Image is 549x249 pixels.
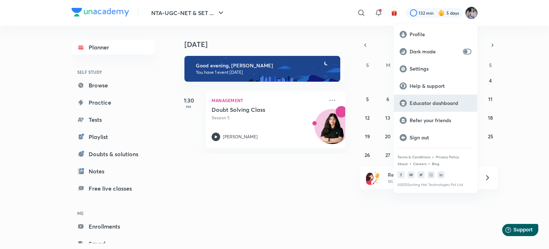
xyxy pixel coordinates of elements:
p: Profile [410,31,471,38]
a: Profile [394,26,477,43]
a: Help & support [394,77,477,95]
div: • [432,154,434,160]
a: Blog [432,162,439,166]
p: Sign out [410,134,471,141]
a: Terms & Conditions [397,155,430,159]
iframe: Help widget launcher [485,221,541,241]
a: Careers [413,162,426,166]
a: About [397,162,408,166]
a: Educator dashboard [394,95,477,112]
p: © 2025 Sorting Hat Technologies Pvt Ltd [397,183,474,187]
p: Settings [410,66,471,72]
a: Settings [394,60,477,77]
div: • [409,160,412,167]
div: • [428,160,430,167]
p: Educator dashboard [410,100,471,106]
p: Dark mode [410,48,460,55]
a: Refer your friends [394,112,477,129]
p: Refer your friends [410,117,471,124]
p: Help & support [410,83,471,89]
a: Privacy Policy [436,155,459,159]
